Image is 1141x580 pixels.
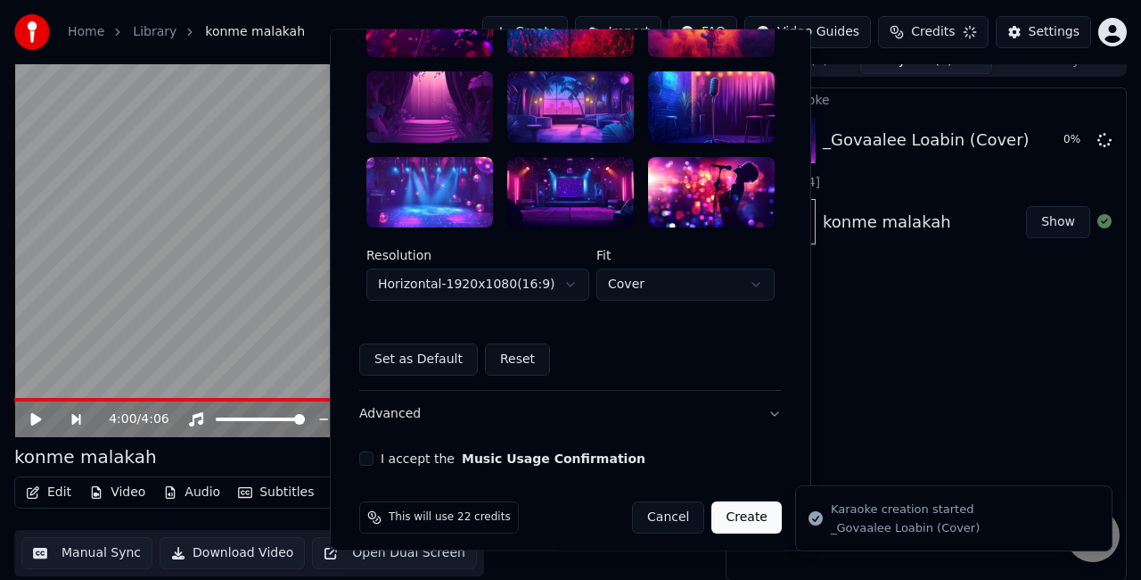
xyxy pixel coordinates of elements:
[359,344,478,377] button: Set as Default
[381,453,645,466] label: I accept the
[366,250,589,262] label: Resolution
[596,250,775,262] label: Fit
[462,453,645,466] button: I accept the
[632,502,704,534] button: Cancel
[389,511,511,526] span: This will use 22 credits
[711,502,782,534] button: Create
[359,392,782,438] button: Advanced
[485,344,550,377] button: Reset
